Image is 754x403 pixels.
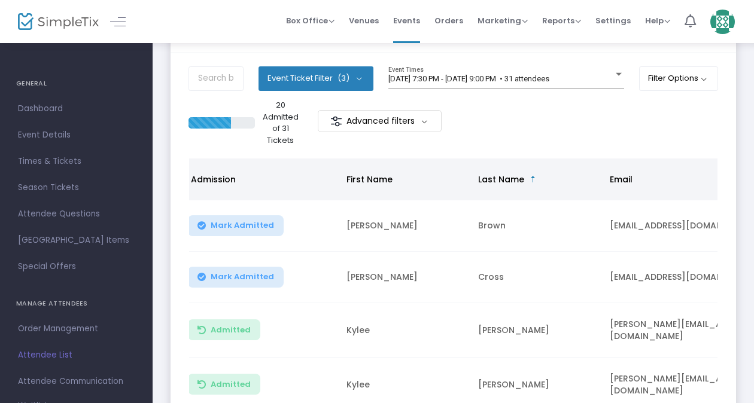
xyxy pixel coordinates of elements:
span: (3) [338,74,349,83]
span: Email [610,173,633,185]
td: [PERSON_NAME] [339,200,471,252]
span: Attendee Questions [18,206,135,222]
button: Filter Options [639,66,719,90]
span: Attendee Communication [18,374,135,389]
input: Search by name, order number, email, ip address [188,66,244,91]
span: Special Offers [18,259,135,274]
span: First Name [346,173,393,185]
span: [DATE] 7:30 PM - [DATE] 9:00 PM • 31 attendees [388,74,549,83]
span: Admission [191,173,236,185]
span: Venues [349,5,379,36]
button: Admitted [188,374,260,395]
p: 20 Admitted of 31 Tickets [260,99,302,146]
span: Season Tickets [18,180,135,196]
span: Times & Tickets [18,154,135,169]
span: Events [393,5,420,36]
span: Admitted [211,380,251,389]
td: [PERSON_NAME] [339,252,471,303]
button: Mark Admitted [188,267,284,288]
td: Kylee [339,303,471,358]
span: Attendee List [18,347,135,363]
span: [GEOGRAPHIC_DATA] Items [18,233,135,248]
span: Mark Admitted [211,272,274,282]
m-button: Advanced filters [318,110,442,132]
td: Cross [471,252,603,303]
td: [PERSON_NAME] [471,303,603,358]
span: Event Details [18,127,135,143]
span: Settings [595,5,631,36]
span: Marketing [478,15,528,26]
h4: GENERAL [16,72,136,96]
td: Brown [471,200,603,252]
span: Help [645,15,670,26]
button: Event Ticket Filter(3) [259,66,373,90]
span: Order Management [18,321,135,337]
button: Mark Admitted [188,215,284,236]
span: Sortable [528,175,538,184]
img: filter [330,115,342,127]
button: Admitted [188,319,260,340]
span: Dashboard [18,101,135,117]
span: Last Name [478,173,524,185]
span: Orders [434,5,463,36]
span: Mark Admitted [211,221,274,230]
span: Box Office [286,15,335,26]
span: Reports [542,15,581,26]
span: Admitted [211,325,251,335]
h4: MANAGE ATTENDEES [16,292,136,316]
